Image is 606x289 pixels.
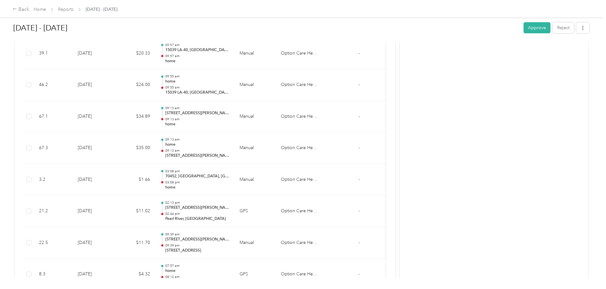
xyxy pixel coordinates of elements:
[165,85,229,90] p: 09:55 am
[165,90,229,95] p: 15039 LA-40, [GEOGRAPHIC_DATA], [GEOGRAPHIC_DATA], [GEOGRAPHIC_DATA]
[359,177,360,182] span: -
[570,253,606,289] iframe: Everlance-gr Chat Button Frame
[234,101,276,133] td: Manual
[165,142,229,148] p: home
[73,132,117,164] td: [DATE]
[73,38,117,69] td: [DATE]
[165,122,229,127] p: home
[13,20,519,36] h1: Sep 1 - 30, 2025
[165,153,229,159] p: [STREET_ADDRESS][PERSON_NAME][PERSON_NAME]
[165,264,229,268] p: 07:57 am
[165,232,229,237] p: 09:39 am
[234,227,276,259] td: Manual
[34,38,73,69] td: 39.1
[165,180,229,185] p: 03:08 pm
[73,164,117,196] td: [DATE]
[165,137,229,142] p: 09:13 am
[73,195,117,227] td: [DATE]
[13,6,29,13] div: Back
[73,69,117,101] td: [DATE]
[34,227,73,259] td: 22.5
[276,227,323,259] td: Option Care Health
[359,208,360,213] span: -
[165,58,229,64] p: home
[165,237,229,242] p: [STREET_ADDRESS][PERSON_NAME]
[165,185,229,190] p: home
[165,43,229,47] p: 09:57 am
[165,212,229,216] p: 02:44 pm
[234,38,276,69] td: Manual
[73,101,117,133] td: [DATE]
[276,69,323,101] td: Option Care Health
[234,195,276,227] td: GPS
[276,132,323,164] td: Option Care Health
[276,164,323,196] td: Option Care Health
[165,79,229,84] p: home
[117,101,155,133] td: $34.89
[165,169,229,174] p: 03:08 pm
[359,50,360,56] span: -
[165,248,229,253] p: [STREET_ADDRESS]
[165,275,229,279] p: 08:12 am
[359,240,360,245] span: -
[276,38,323,69] td: Option Care Health
[359,114,360,119] span: -
[234,69,276,101] td: Manual
[165,243,229,248] p: 09:39 am
[553,22,574,33] button: Reject
[58,7,74,12] a: Reports
[86,6,117,13] span: [DATE] - [DATE]
[165,106,229,110] p: 09:13 am
[117,132,155,164] td: $35.00
[524,22,550,33] button: Approve
[34,7,46,12] a: Home
[165,110,229,116] p: [STREET_ADDRESS][PERSON_NAME][PERSON_NAME]
[165,216,229,222] p: Pearl River, [GEOGRAPHIC_DATA]
[117,164,155,196] td: $1.66
[117,227,155,259] td: $11.70
[165,74,229,79] p: 09:55 am
[117,38,155,69] td: $20.33
[234,132,276,164] td: Manual
[73,227,117,259] td: [DATE]
[359,271,360,277] span: -
[34,164,73,196] td: 3.2
[165,117,229,122] p: 09:13 am
[165,148,229,153] p: 09:13 am
[34,195,73,227] td: 21.2
[117,69,155,101] td: $24.00
[165,47,229,53] p: 15039 LA-40, [GEOGRAPHIC_DATA], [GEOGRAPHIC_DATA], [GEOGRAPHIC_DATA]
[165,205,229,211] p: [STREET_ADDRESS][PERSON_NAME]
[359,82,360,87] span: -
[165,54,229,58] p: 09:57 am
[276,195,323,227] td: Option Care Health
[276,101,323,133] td: Option Care Health
[165,174,229,179] p: 70452, [GEOGRAPHIC_DATA], [GEOGRAPHIC_DATA]
[117,195,155,227] td: $11.02
[234,164,276,196] td: Manual
[359,145,360,150] span: -
[34,101,73,133] td: 67.1
[165,268,229,274] p: home
[34,132,73,164] td: 67.3
[165,200,229,205] p: 02:13 pm
[34,69,73,101] td: 46.2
